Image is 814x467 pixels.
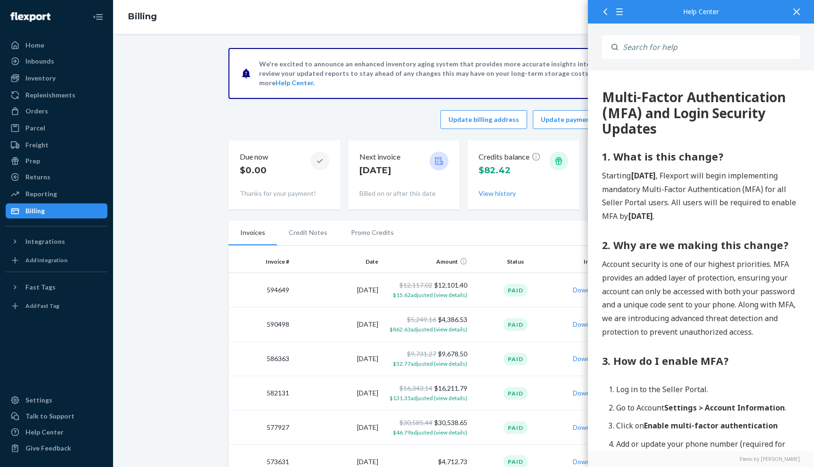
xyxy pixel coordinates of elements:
li: Credit Notes [277,221,339,244]
span: $9,731.27 [407,350,436,358]
span: $131.35 adjusted (view details) [390,395,467,402]
div: Paid [504,284,528,297]
button: Download PDF [573,354,616,363]
div: Talk to Support [25,411,74,421]
strong: Enable multi-factor authentication [56,350,190,360]
p: Credits balance [479,152,541,162]
a: Home [6,38,107,53]
div: Freight [25,140,49,150]
button: Give Feedback [6,441,107,456]
div: Inventory [25,73,56,83]
td: 577927 [228,411,293,445]
p: Thanks for your payment! [240,189,329,198]
a: Billing [6,203,107,218]
span: $12,117.02 [399,281,432,289]
a: Add Fast Tag [6,298,107,314]
div: Reporting [25,189,57,199]
div: Help Center [602,8,800,15]
li: Add or update your phone number (required for SMS verification). [28,367,212,394]
strong: 2. Why are we making this change? [14,167,201,181]
td: [DATE] [293,307,382,342]
a: Freight [6,137,107,153]
p: Starting , Flexport will begin implementing mandatory Multi-Factor Authentication (MFA) for all S... [14,98,212,153]
th: Date [293,250,382,273]
td: 586363 [228,342,293,376]
td: [DATE] [293,411,382,445]
a: Inventory [6,71,107,86]
span: $15.62 adjusted (view details) [393,291,467,298]
span: $5,249.16 [407,315,436,323]
td: $4,386.53 [382,307,471,342]
td: 590498 [228,307,293,342]
td: [DATE] [293,376,382,411]
div: Returns [25,172,50,182]
div: Fast Tags [25,282,56,292]
button: Integrations [6,234,107,249]
div: Paid [504,353,528,365]
div: Orders [25,106,48,116]
div: Inbounds [25,56,54,66]
button: Download PDF [573,423,616,432]
strong: 3. How do I enable MFA? [14,283,141,297]
span: $82.42 [479,165,511,176]
th: Invoices [560,250,629,273]
a: Inbounds [6,54,107,69]
a: Parcel [6,121,107,136]
a: Settings [6,393,107,408]
li: Promo Credits [339,221,406,244]
span: $862.63 adjusted (view details) [390,326,467,333]
a: Prep [6,153,107,169]
span: $16,343.14 [399,384,432,392]
button: Fast Tags [6,280,107,295]
a: Returns [6,169,107,185]
strong: 1. What is this change? [14,79,136,93]
li: Follow the prompts to confirm your phone number and enable MFA. [28,399,212,426]
td: $12,101.40 [382,273,471,307]
li: Go to Account . [28,330,212,344]
th: Amount [382,250,471,273]
p: Billed on or after this date [359,189,449,198]
button: Download PDF [573,320,616,329]
a: Help Center [6,425,107,440]
div: Help Center [25,427,64,437]
a: Replenishments [6,88,107,103]
div: Home [25,40,44,50]
td: 582131 [228,376,293,411]
button: Download PDF [573,285,616,295]
div: Parcel [25,123,45,133]
div: Replenishments [25,90,75,100]
button: $52.77adjusted (view details) [393,359,467,368]
a: Reporting [6,186,107,201]
button: $862.63adjusted (view details) [390,324,467,334]
td: $30,538.65 [382,411,471,445]
button: $46.79adjusted (view details) [393,427,467,437]
div: Integrations [25,237,65,246]
li: Invoices [228,221,277,245]
th: Status [471,250,560,273]
p: Due now [240,152,268,162]
div: Settings [25,395,52,405]
a: Orders [6,104,107,119]
p: Next invoice [359,152,400,162]
div: Give Feedback [25,443,71,453]
button: Download PDF [573,457,616,467]
a: Add Integration [6,253,107,268]
div: Add Fast Tag [25,302,59,310]
strong: [DATE] [43,100,68,110]
td: [DATE] [293,273,382,307]
li: Log in to the Seller Portal. [28,312,212,326]
div: Billing [25,206,45,216]
button: Update payment method [533,110,627,129]
td: $16,211.79 [382,376,471,411]
td: 594649 [228,273,293,307]
ol: breadcrumbs [121,3,164,31]
button: Download PDF [573,388,616,398]
div: Paid [504,387,528,400]
td: [DATE] [293,342,382,376]
button: $131.35adjusted (view details) [390,393,467,403]
strong: [DATE] [40,140,65,151]
button: Talk to Support [6,409,107,424]
span: $30,585.44 [399,419,432,427]
button: $15.62adjusted (view details) [393,290,467,299]
div: Paid [504,318,528,331]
